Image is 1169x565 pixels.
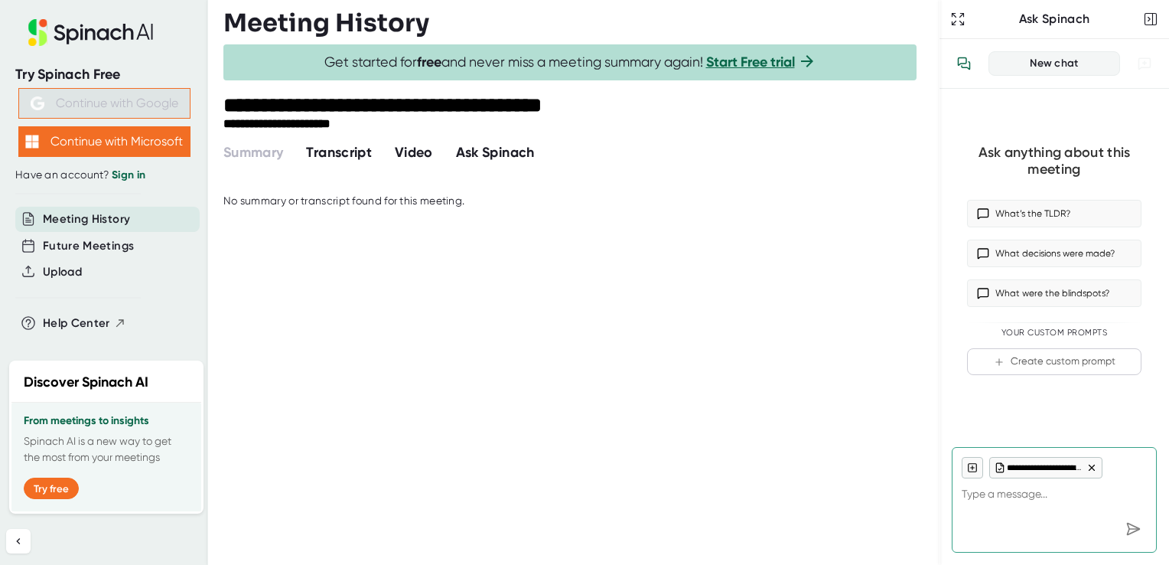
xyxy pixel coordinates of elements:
[306,142,372,163] button: Transcript
[456,142,535,163] button: Ask Spinach
[18,126,190,157] button: Continue with Microsoft
[967,279,1141,307] button: What were the blindspots?
[967,328,1141,338] div: Your Custom Prompts
[24,478,79,499] button: Try free
[43,237,134,255] button: Future Meetings
[43,211,130,228] button: Meeting History
[967,348,1141,375] button: Create custom prompt
[969,11,1140,27] div: Ask Spinach
[306,144,372,161] span: Transcript
[24,433,189,465] p: Spinach AI is a new way to get the most from your meetings
[43,315,126,332] button: Help Center
[998,57,1110,70] div: New chat
[223,142,283,163] button: Summary
[1140,8,1161,30] button: Close conversation sidebar
[18,88,190,119] button: Continue with Google
[395,144,433,161] span: Video
[223,144,283,161] span: Summary
[1119,515,1147,543] div: Send message
[15,168,193,182] div: Have an account?
[967,144,1141,178] div: Ask anything about this meeting
[6,529,31,554] button: Collapse sidebar
[947,8,969,30] button: Expand to Ask Spinach page
[706,54,795,70] a: Start Free trial
[967,200,1141,227] button: What’s the TLDR?
[223,194,464,208] div: No summary or transcript found for this meeting.
[223,8,429,38] h3: Meeting History
[24,415,189,427] h3: From meetings to insights
[967,240,1141,267] button: What decisions were made?
[24,372,148,393] h2: Discover Spinach AI
[949,48,979,79] button: View conversation history
[417,54,441,70] b: free
[456,144,535,161] span: Ask Spinach
[112,168,145,181] a: Sign in
[43,263,82,281] button: Upload
[324,54,816,71] span: Get started for and never miss a meeting summary again!
[43,315,110,332] span: Help Center
[15,66,193,83] div: Try Spinach Free
[395,142,433,163] button: Video
[31,96,44,110] img: Aehbyd4JwY73AAAAAElFTkSuQmCC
